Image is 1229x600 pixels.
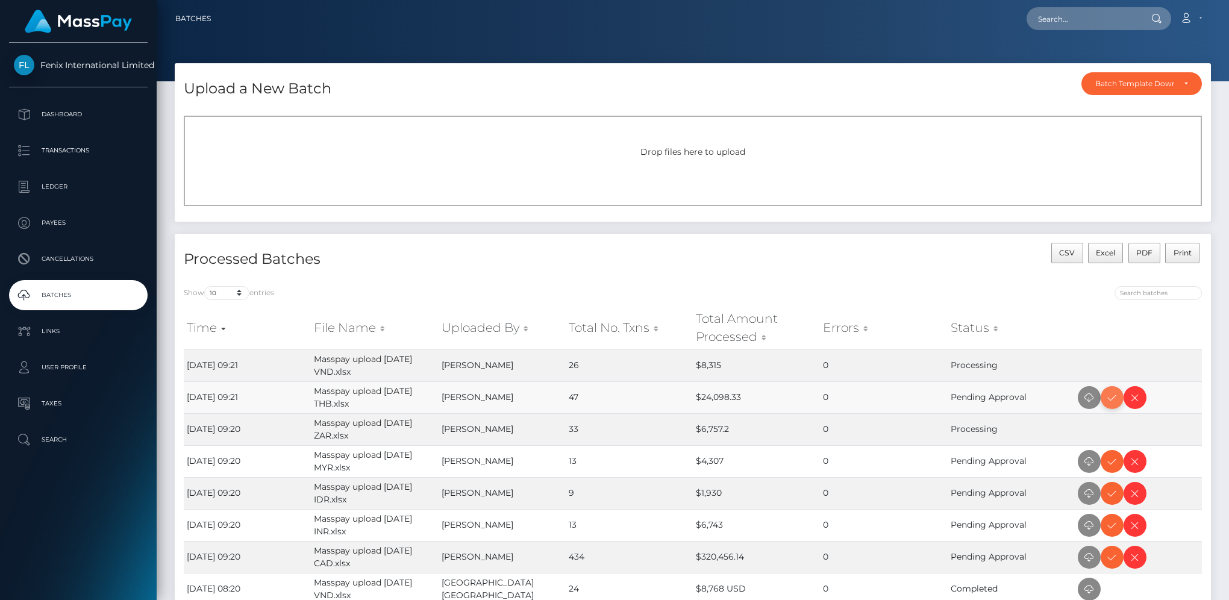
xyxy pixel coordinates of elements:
[948,477,1075,509] td: Pending Approval
[14,142,143,160] p: Transactions
[184,286,274,300] label: Show entries
[948,445,1075,477] td: Pending Approval
[9,352,148,383] a: User Profile
[820,381,947,413] td: 0
[566,349,693,381] td: 26
[820,413,947,445] td: 0
[820,445,947,477] td: 0
[184,509,311,541] td: [DATE] 09:20
[1095,79,1174,89] div: Batch Template Download
[9,60,148,70] span: Fenix International Limited
[14,358,143,377] p: User Profile
[14,322,143,340] p: Links
[693,445,820,477] td: $4,307
[1081,72,1202,95] button: Batch Template Download
[1165,243,1199,263] button: Print
[9,316,148,346] a: Links
[9,99,148,130] a: Dashboard
[311,477,438,509] td: Masspay upload [DATE] IDR.xlsx
[566,509,693,541] td: 13
[184,78,331,99] h4: Upload a New Batch
[693,541,820,573] td: $320,456.14
[311,541,438,573] td: Masspay upload [DATE] CAD.xlsx
[439,381,566,413] td: [PERSON_NAME]
[439,477,566,509] td: [PERSON_NAME]
[1128,243,1161,263] button: PDF
[693,307,820,349] th: Total Amount Processed: activate to sort column ascending
[1088,243,1124,263] button: Excel
[566,307,693,349] th: Total No. Txns: activate to sort column ascending
[14,250,143,268] p: Cancellations
[1027,7,1140,30] input: Search...
[311,307,438,349] th: File Name: activate to sort column ascending
[948,541,1075,573] td: Pending Approval
[820,307,947,349] th: Errors: activate to sort column ascending
[9,208,148,238] a: Payees
[820,509,947,541] td: 0
[948,381,1075,413] td: Pending Approval
[14,178,143,196] p: Ledger
[439,541,566,573] td: [PERSON_NAME]
[948,307,1075,349] th: Status: activate to sort column ascending
[9,172,148,202] a: Ledger
[693,413,820,445] td: $6,757.2
[1174,248,1192,257] span: Print
[311,445,438,477] td: Masspay upload [DATE] MYR.xlsx
[184,541,311,573] td: [DATE] 09:20
[439,509,566,541] td: [PERSON_NAME]
[439,445,566,477] td: [PERSON_NAME]
[566,413,693,445] td: 33
[566,445,693,477] td: 13
[311,413,438,445] td: Masspay upload [DATE] ZAR.xlsx
[184,413,311,445] td: [DATE] 09:20
[1096,248,1115,257] span: Excel
[439,307,566,349] th: Uploaded By: activate to sort column ascending
[820,541,947,573] td: 0
[184,349,311,381] td: [DATE] 09:21
[948,349,1075,381] td: Processing
[439,413,566,445] td: [PERSON_NAME]
[820,477,947,509] td: 0
[820,349,947,381] td: 0
[311,509,438,541] td: Masspay upload [DATE] INR.xlsx
[1136,248,1152,257] span: PDF
[184,477,311,509] td: [DATE] 09:20
[1059,248,1075,257] span: CSV
[14,286,143,304] p: Batches
[1115,286,1202,300] input: Search batches
[566,477,693,509] td: 9
[14,55,34,75] img: Fenix International Limited
[693,349,820,381] td: $8,315
[439,349,566,381] td: [PERSON_NAME]
[566,541,693,573] td: 434
[14,105,143,123] p: Dashboard
[184,249,684,270] h4: Processed Batches
[184,307,311,349] th: Time: activate to sort column ascending
[311,381,438,413] td: Masspay upload [DATE] THB.xlsx
[14,395,143,413] p: Taxes
[184,381,311,413] td: [DATE] 09:21
[184,445,311,477] td: [DATE] 09:20
[9,425,148,455] a: Search
[566,381,693,413] td: 47
[9,136,148,166] a: Transactions
[9,244,148,274] a: Cancellations
[640,146,745,157] span: Drop files here to upload
[693,381,820,413] td: $24,098.33
[693,509,820,541] td: $6,743
[1051,243,1083,263] button: CSV
[204,286,249,300] select: Showentries
[14,431,143,449] p: Search
[311,349,438,381] td: Masspay upload [DATE] VND.xlsx
[948,509,1075,541] td: Pending Approval
[9,280,148,310] a: Batches
[693,477,820,509] td: $1,930
[25,10,132,33] img: MassPay Logo
[9,389,148,419] a: Taxes
[175,6,211,31] a: Batches
[14,214,143,232] p: Payees
[948,413,1075,445] td: Processing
